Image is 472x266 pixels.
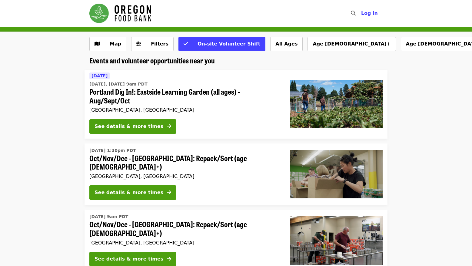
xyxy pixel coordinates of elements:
[198,41,260,47] span: On-site Volunteer Shift
[89,220,280,237] span: Oct/Nov/Dec - [GEOGRAPHIC_DATA]: Repack/Sort (age [DEMOGRAPHIC_DATA]+)
[89,240,280,246] div: [GEOGRAPHIC_DATA], [GEOGRAPHIC_DATA]
[131,37,174,51] button: Filters (0 selected)
[89,214,128,220] time: [DATE] 9am PDT
[89,154,280,171] span: Oct/Nov/Dec - [GEOGRAPHIC_DATA]: Repack/Sort (age [DEMOGRAPHIC_DATA]+)
[361,10,378,16] span: Log in
[85,70,387,139] a: See details for "Portland Dig In!: Eastside Learning Garden (all ages) - Aug/Sept/Oct"
[85,143,387,205] a: See details for "Oct/Nov/Dec - Portland: Repack/Sort (age 8+)"
[89,119,176,134] button: See details & more times
[110,41,121,47] span: Map
[351,10,356,16] i: search icon
[89,55,215,66] span: Events and volunteer opportunities near you
[151,41,168,47] span: Filters
[89,37,126,51] button: Show map view
[89,185,176,200] button: See details & more times
[290,80,383,128] img: Portland Dig In!: Eastside Learning Garden (all ages) - Aug/Sept/Oct organized by Oregon Food Bank
[95,255,163,263] div: See details & more times
[89,107,280,113] div: [GEOGRAPHIC_DATA], [GEOGRAPHIC_DATA]
[167,123,171,129] i: arrow-right icon
[290,150,383,198] img: Oct/Nov/Dec - Portland: Repack/Sort (age 8+) organized by Oregon Food Bank
[95,41,100,47] i: map icon
[167,190,171,195] i: arrow-right icon
[270,37,303,51] button: All Ages
[89,81,148,87] time: [DATE], [DATE] 9am PDT
[89,4,151,23] img: Oregon Food Bank - Home
[167,256,171,262] i: arrow-right icon
[89,87,280,105] span: Portland Dig In!: Eastside Learning Garden (all ages) - Aug/Sept/Oct
[95,189,163,196] div: See details & more times
[290,216,383,265] img: Oct/Nov/Dec - Portland: Repack/Sort (age 16+) organized by Oregon Food Bank
[89,173,280,179] div: [GEOGRAPHIC_DATA], [GEOGRAPHIC_DATA]
[356,7,383,19] button: Log in
[184,41,188,47] i: check icon
[95,123,163,130] div: See details & more times
[359,6,364,21] input: Search
[136,41,141,47] i: sliders-h icon
[89,147,136,154] time: [DATE] 1:30pm PDT
[307,37,396,51] button: Age [DEMOGRAPHIC_DATA]+
[178,37,265,51] button: On-site Volunteer Shift
[91,73,108,78] span: [DATE]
